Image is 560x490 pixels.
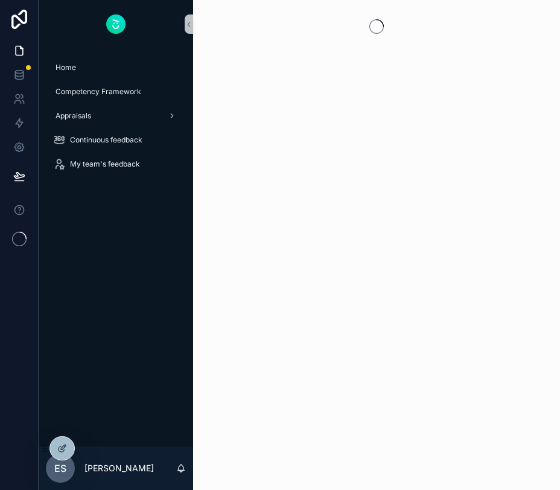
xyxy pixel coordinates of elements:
[70,159,140,169] span: My team's feedback
[56,87,141,97] span: Competency Framework
[56,111,91,121] span: Appraisals
[46,105,186,127] a: Appraisals
[46,153,186,175] a: My team's feedback
[106,14,126,34] img: App logo
[46,129,186,151] a: Continuous feedback
[56,63,76,72] span: Home
[84,462,154,474] p: [PERSON_NAME]
[39,48,193,191] div: scrollable content
[46,81,186,103] a: Competency Framework
[46,57,186,78] a: Home
[70,135,142,145] span: Continuous feedback
[54,461,66,476] span: ES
